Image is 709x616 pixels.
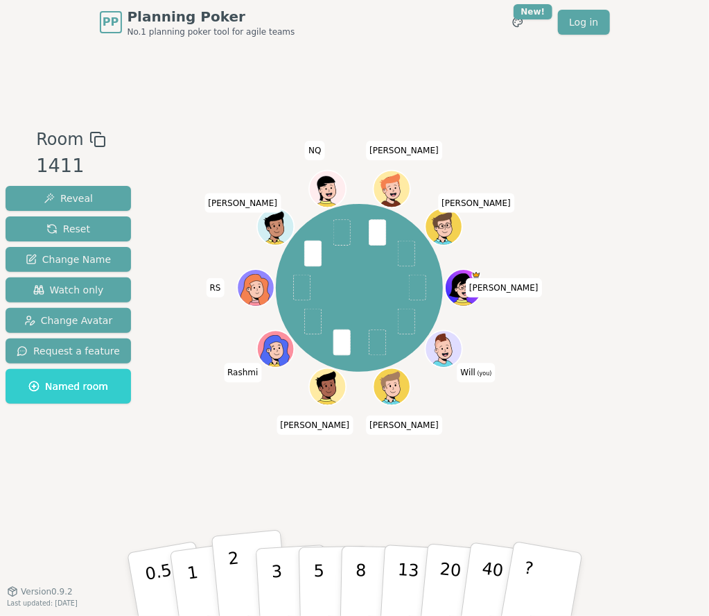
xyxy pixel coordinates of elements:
button: Version0.9.2 [7,586,73,597]
span: Change Name [26,253,111,266]
span: Version 0.9.2 [21,586,73,597]
button: Click to change your avatar [426,332,461,366]
span: Named room [28,379,108,393]
span: Click to change your name [204,193,281,212]
span: Click to change your name [224,363,261,382]
span: PP [103,14,119,31]
span: No.1 planning poker tool for agile teams [128,26,295,37]
span: Click to change your name [366,141,442,160]
span: Reveal [44,191,93,205]
span: Last updated: [DATE] [7,599,78,607]
span: Watch only [33,283,104,297]
button: New! [505,10,530,35]
span: Change Avatar [24,314,113,327]
a: PPPlanning PokerNo.1 planning poker tool for agile teams [100,7,295,37]
span: Click to change your name [277,416,353,435]
a: Log in [558,10,609,35]
button: Request a feature [6,339,131,363]
button: Change Name [6,247,131,272]
button: Watch only [6,277,131,302]
span: (you) [475,370,492,377]
button: Named room [6,369,131,404]
div: New! [514,4,553,19]
span: Click to change your name [457,363,496,382]
span: Room [36,127,83,152]
span: Heidi is the host [471,271,480,280]
span: Click to change your name [466,278,542,298]
button: Reveal [6,186,131,211]
span: Click to change your name [438,193,514,212]
button: Change Avatar [6,308,131,333]
span: Click to change your name [206,278,224,298]
button: Reset [6,216,131,241]
span: Click to change your name [305,141,324,160]
span: Reset [46,222,90,236]
span: Request a feature [17,344,120,358]
span: Click to change your name [366,416,442,435]
div: 1411 [36,152,105,180]
span: Planning Poker [128,7,295,26]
